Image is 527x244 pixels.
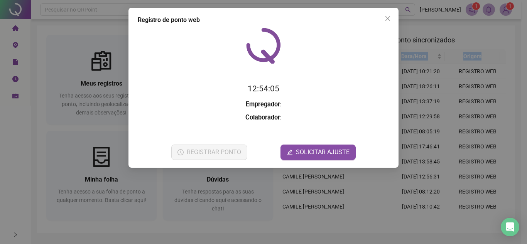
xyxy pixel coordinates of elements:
strong: Colaborador [245,114,280,121]
img: QRPoint [246,28,281,64]
strong: Empregador [246,101,280,108]
span: edit [287,149,293,155]
span: SOLICITAR AJUSTE [296,148,350,157]
button: REGISTRAR PONTO [171,145,247,160]
h3: : [138,99,389,109]
button: Close [382,12,394,25]
div: Open Intercom Messenger [501,218,519,236]
h3: : [138,113,389,123]
button: editSOLICITAR AJUSTE [280,145,356,160]
span: close [385,15,391,22]
div: Registro de ponto web [138,15,389,25]
time: 12:54:05 [248,84,279,93]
